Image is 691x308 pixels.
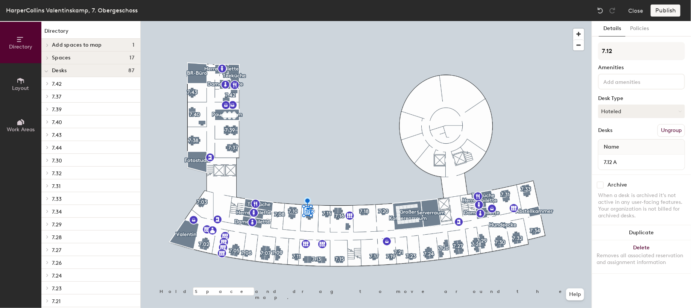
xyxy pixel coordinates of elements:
[592,240,691,273] button: DeleteRemoves all associated reservation and assignment information
[607,182,627,188] div: Archive
[599,21,626,36] button: Details
[132,42,134,48] span: 1
[9,44,32,50] span: Directory
[52,260,62,266] span: 7.26
[7,126,35,133] span: Work Areas
[6,6,138,15] div: HarperCollins Valentinskamp, 7. Obergeschoss
[52,196,62,202] span: 7.33
[598,105,685,118] button: Hoteled
[602,77,670,86] input: Add amenities
[52,68,67,74] span: Desks
[52,222,62,228] span: 7.29
[598,96,685,102] div: Desk Type
[600,140,623,154] span: Name
[52,158,62,164] span: 7.30
[128,68,134,74] span: 87
[52,170,62,177] span: 7.32
[592,225,691,240] button: Duplicate
[52,132,62,138] span: 7.43
[52,81,62,87] span: 7.42
[52,106,62,113] span: 7.39
[609,7,616,14] img: Redo
[12,85,29,91] span: Layout
[658,124,685,137] button: Ungroup
[566,288,584,300] button: Help
[52,247,61,253] span: 7.27
[626,21,653,36] button: Policies
[52,42,102,48] span: Add spaces to map
[52,273,62,279] span: 7.24
[52,119,62,126] span: 7.40
[600,157,683,167] input: Unnamed desk
[52,234,62,241] span: 7.28
[628,5,643,17] button: Close
[52,183,61,190] span: 7.31
[598,65,685,71] div: Amenities
[598,192,685,219] div: When a desk is archived it's not active in any user-facing features. Your organization is not bil...
[52,298,61,305] span: 7.21
[52,285,62,292] span: 7.23
[41,27,140,39] h1: Directory
[598,127,612,134] div: Desks
[52,94,61,100] span: 7.37
[52,55,71,61] span: Spaces
[52,145,62,151] span: 7.44
[52,209,62,215] span: 7.34
[597,7,604,14] img: Undo
[597,252,686,266] div: Removes all associated reservation and assignment information
[129,55,134,61] span: 17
